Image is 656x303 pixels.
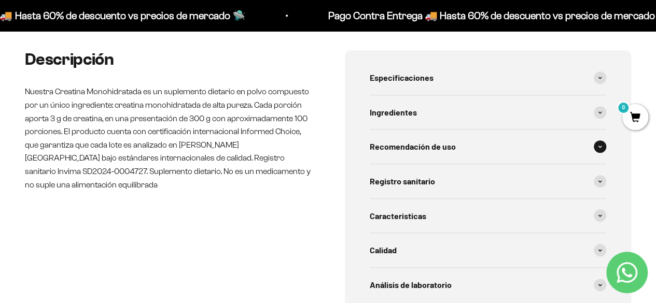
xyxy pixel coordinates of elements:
summary: Recomendación de uso [370,129,607,164]
summary: Ingredientes [370,95,607,129]
summary: Análisis de laboratorio [370,268,607,302]
a: 0 [622,112,648,124]
h2: Descripción [25,50,312,68]
p: Nuestra Creatina Monohidratada es un suplemento dietario en polvo compuesto por un único ingredie... [25,85,312,191]
mark: 0 [617,102,630,114]
summary: Especificaciones [370,61,607,95]
span: Especificaciones [370,71,434,84]
summary: Registro sanitario [370,164,607,198]
span: Ingredientes [370,106,417,119]
span: Características [370,209,426,223]
span: Análisis de laboratorio [370,278,452,292]
span: Registro sanitario [370,175,435,188]
span: Calidad [370,243,397,257]
summary: Características [370,199,607,233]
summary: Calidad [370,233,607,267]
span: Recomendación de uso [370,140,456,153]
